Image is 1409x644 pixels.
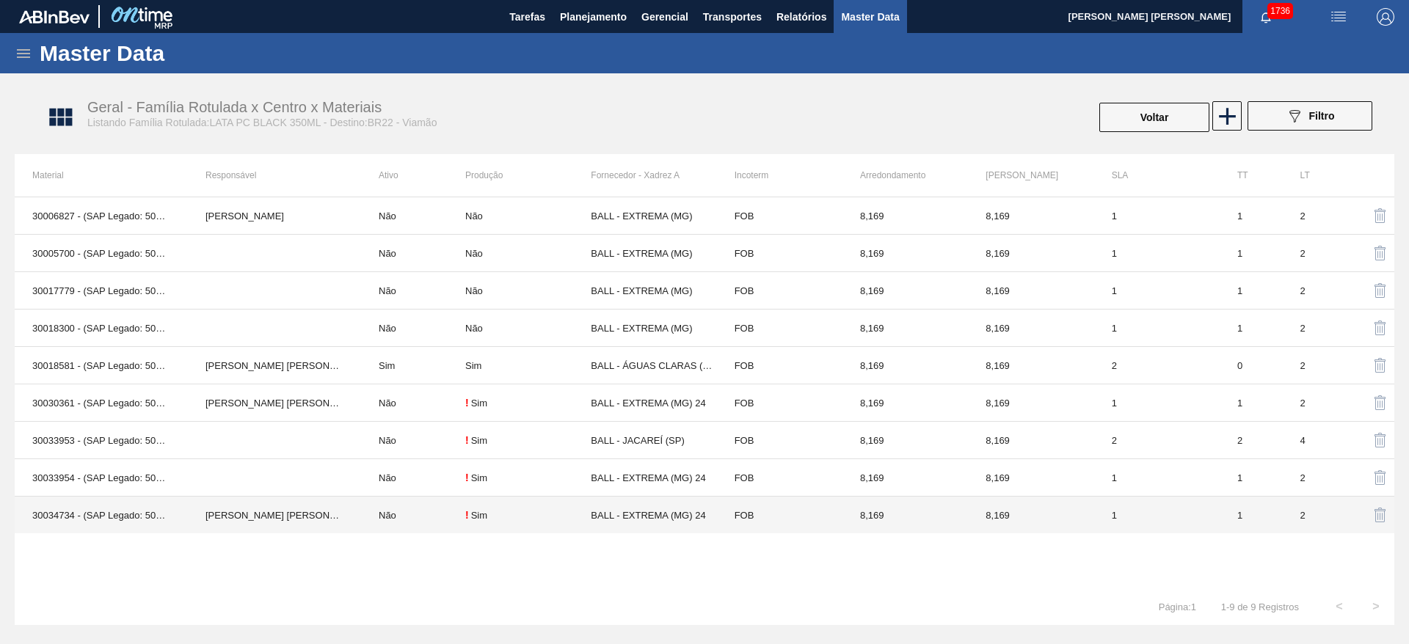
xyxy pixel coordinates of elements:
div: ! [465,397,469,409]
td: 2 [1094,422,1220,459]
div: Sim [471,435,487,446]
td: Não [361,310,465,347]
span: Tarefas [509,8,545,26]
button: delete-icon [1363,235,1398,271]
td: Leticia Fagundes Lopes [188,197,361,235]
button: delete-icon [1363,422,1398,458]
div: ! [465,434,469,446]
div: Excluir Material [1363,273,1377,308]
td: 4 [1283,422,1346,459]
td: 1 [1094,197,1220,235]
td: Não [361,497,465,534]
td: 8.169 [968,459,1093,497]
td: BALL - EXTREMA (MG) [591,197,716,235]
button: > [1358,588,1394,625]
div: Filtrar Família Rotulada x Centro x Material [1240,101,1380,133]
td: 30018300 - (SAP Legado: 50808023) - LATA AL 350ML PEPSI BLACK FOSCA PROMO [15,310,188,347]
td: FOB [717,310,842,347]
td: 30005700 - (SAP Legado: 50520233) - LATA AL 350ML PEPSI ZERO UEFA [15,235,188,272]
td: 8.169 [968,497,1093,534]
div: Sim [471,398,487,409]
img: delete-icon [1372,282,1389,299]
th: Ativo [361,154,465,197]
td: 30018581 - (SAP Legado: 50812300) - LATA AL 350ML PEPSI BLACK FARROUPILHA [15,347,188,384]
div: Material sem Data de Descontinuação [465,509,591,521]
td: 8.169 [968,347,1093,384]
th: Responsável [188,154,361,197]
td: 1 [1220,272,1283,310]
td: BALL - JACAREÍ (SP) [591,422,716,459]
div: Voltar Para Família Rotulada x Centro [1098,101,1211,133]
div: Sim [465,360,481,371]
div: Material sem Data de Descontinuação [465,248,591,259]
div: Excluir Material [1363,385,1377,420]
span: 1736 [1267,3,1293,19]
td: 2 [1094,347,1220,384]
td: Não [361,197,465,235]
div: Excluir Material [1363,460,1377,495]
div: ! [465,472,469,483]
td: Não [361,422,465,459]
div: ! [465,509,469,521]
img: TNhmsLtSVTkK8tSr43FrP2fwEKptu5GPRR3wAAAABJRU5ErkJggg== [19,10,90,23]
td: 1 [1220,497,1283,534]
td: BALL - ÁGUAS CLARAS (SC) [591,347,716,384]
td: 8.169 [842,497,968,534]
span: 1 - 9 de 9 Registros [1218,601,1299,612]
button: delete-icon [1363,385,1398,420]
th: [PERSON_NAME] [968,154,1093,197]
div: Não [465,248,483,259]
img: delete-icon [1372,469,1389,486]
td: 2 [1283,384,1346,422]
div: Material sem Data de Descontinuação [465,211,591,222]
td: 2 [1283,347,1346,384]
td: 1 [1094,459,1220,497]
img: delete-icon [1372,244,1389,262]
td: FOB [717,235,842,272]
td: 2 [1283,497,1346,534]
th: LT [1283,154,1346,197]
td: 8.169 [842,272,968,310]
td: FOB [717,272,842,310]
td: FOB [717,459,842,497]
td: 2 [1283,459,1346,497]
div: Excluir Material [1363,198,1377,233]
td: 1 [1220,310,1283,347]
td: 1 [1094,272,1220,310]
th: TT [1220,154,1283,197]
img: Logout [1377,8,1394,26]
td: FOB [717,422,842,459]
div: Material sem Data de Descontinuação [465,397,591,409]
th: Fornecedor - Xadrez A [591,154,716,197]
td: FOB [717,347,842,384]
td: BRUNO DE MELLO DUARTE [188,497,361,534]
th: Arredondamento [842,154,968,197]
div: Sim [471,472,487,483]
td: 2 [1283,235,1346,272]
td: 30033953 - (SAP Legado: 50841689) - LATA AL 350ML PEPSI ZR UEFA 2025 [15,422,188,459]
td: 8.169 [968,197,1093,235]
th: SLA [1094,154,1220,197]
td: 1 [1220,235,1283,272]
button: Filtro [1248,101,1372,131]
button: delete-icon [1363,497,1398,533]
div: Excluir Material [1363,497,1377,533]
div: Nova Família Rotulada x Centro x Material [1211,101,1240,133]
div: Excluir Material [1363,348,1377,383]
td: 8.169 [842,384,968,422]
td: 2 [1283,310,1346,347]
td: BALL - EXTREMA (MG) [591,235,716,272]
button: delete-icon [1363,460,1398,495]
div: Material sem Data de Descontinuação [465,323,591,334]
td: Não [361,272,465,310]
td: 8.169 [842,422,968,459]
th: Material [15,154,188,197]
button: Notificações [1242,7,1289,27]
div: Material sem Data de Descontinuação [465,472,591,483]
div: Material sem Data de Descontinuação [465,285,591,296]
button: delete-icon [1363,198,1398,233]
td: FOB [717,197,842,235]
td: 8.169 [842,310,968,347]
td: Sim [361,347,465,384]
td: 1 [1220,384,1283,422]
